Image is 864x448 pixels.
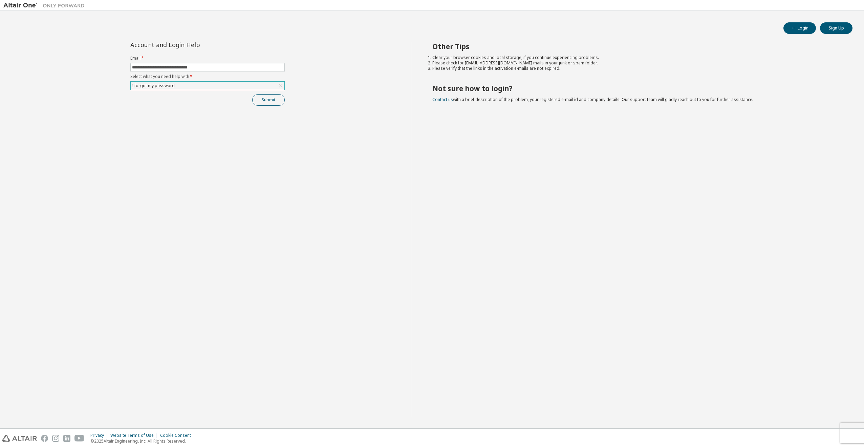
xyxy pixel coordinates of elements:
[130,74,285,79] label: Select what you need help with
[130,56,285,61] label: Email
[160,433,195,438] div: Cookie Consent
[52,435,59,442] img: instagram.svg
[41,435,48,442] img: facebook.svg
[432,55,841,60] li: Clear your browser cookies and local storage, if you continue experiencing problems.
[3,2,88,9] img: Altair One
[432,42,841,51] h2: Other Tips
[110,433,160,438] div: Website Terms of Use
[432,84,841,93] h2: Not sure how to login?
[131,82,284,90] div: I forgot my password
[90,438,195,444] p: © 2025 Altair Engineering, Inc. All Rights Reserved.
[432,66,841,71] li: Please verify that the links in the activation e-mails are not expired.
[90,433,110,438] div: Privacy
[820,22,852,34] button: Sign Up
[63,435,70,442] img: linkedin.svg
[432,97,753,102] span: with a brief description of the problem, your registered e-mail id and company details. Our suppo...
[783,22,816,34] button: Login
[432,60,841,66] li: Please check for [EMAIL_ADDRESS][DOMAIN_NAME] mails in your junk or spam folder.
[2,435,37,442] img: altair_logo.svg
[131,82,176,89] div: I forgot my password
[74,435,84,442] img: youtube.svg
[432,97,453,102] a: Contact us
[252,94,285,106] button: Submit
[130,42,254,47] div: Account and Login Help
